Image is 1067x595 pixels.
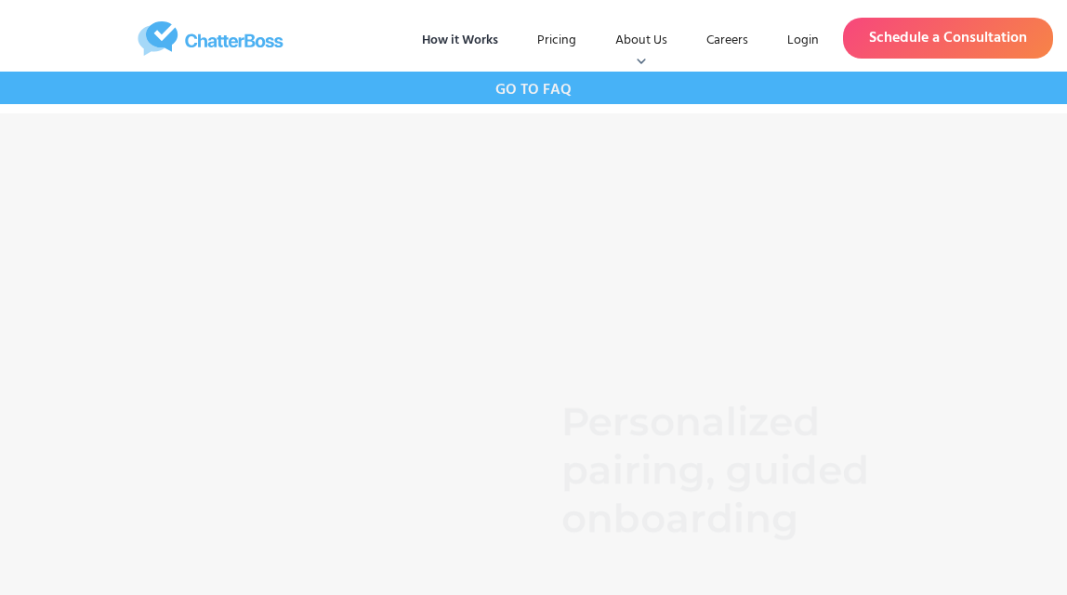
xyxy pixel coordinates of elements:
[407,24,513,58] a: How it Works
[14,21,407,56] a: home
[495,78,572,102] strong: GO TO FAQ
[615,32,667,50] div: About Us
[561,397,947,542] h1: Personalized pairing, guided onboarding
[495,72,572,104] a: GO TO FAQ
[600,24,682,58] div: About Us
[772,24,834,58] a: Login
[522,24,591,58] a: Pricing
[692,24,763,58] a: Careers
[843,18,1053,59] a: Schedule a Consultation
